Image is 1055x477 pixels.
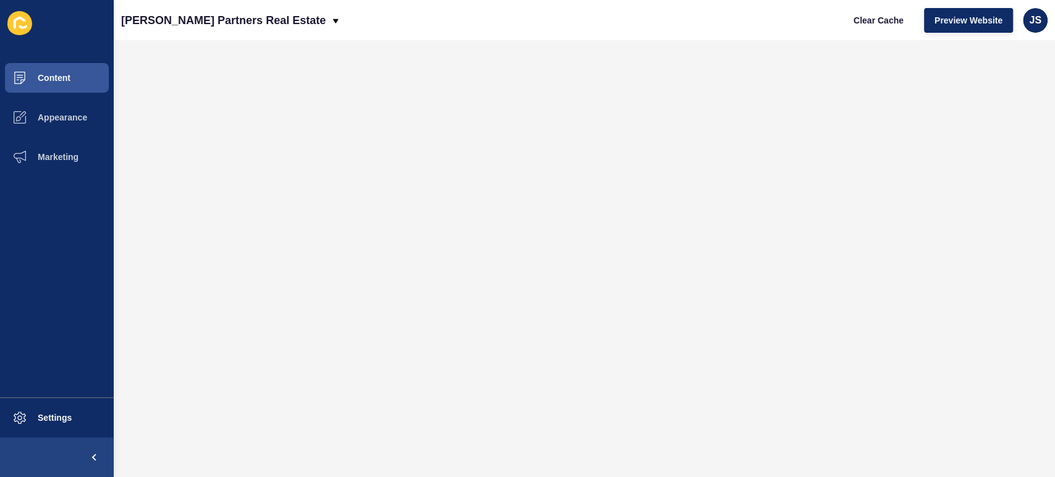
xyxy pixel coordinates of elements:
button: Clear Cache [843,8,914,33]
span: Preview Website [934,14,1002,27]
span: Clear Cache [854,14,904,27]
button: Preview Website [924,8,1013,33]
span: JS [1029,14,1041,27]
p: [PERSON_NAME] Partners Real Estate [121,5,326,36]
